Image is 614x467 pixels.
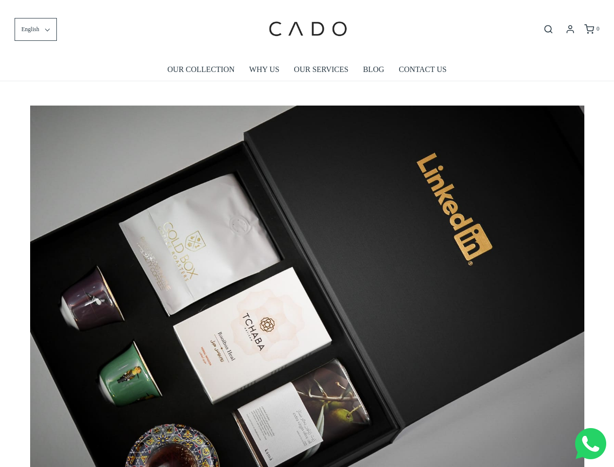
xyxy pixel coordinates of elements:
a: OUR COLLECTION [167,58,234,81]
img: Whatsapp [575,428,606,459]
a: WHY US [249,58,280,81]
button: Open search bar [540,24,557,35]
span: English [21,25,39,34]
span: Company name [277,41,325,49]
a: 0 [583,24,599,34]
a: OUR SERVICES [294,58,349,81]
a: CONTACT US [399,58,446,81]
img: cadogifting [266,7,349,51]
button: English [15,18,57,41]
a: BLOG [363,58,385,81]
span: 0 [596,25,599,32]
span: Last name [277,1,309,9]
span: Number of gifts [277,81,323,89]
